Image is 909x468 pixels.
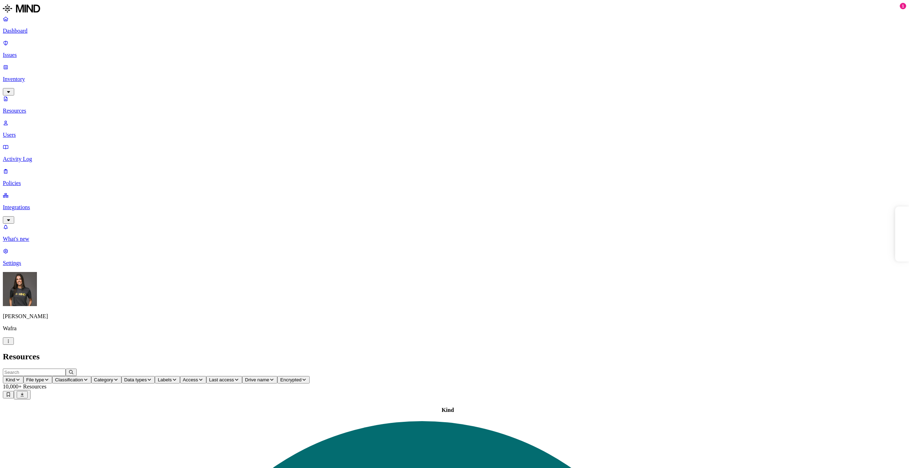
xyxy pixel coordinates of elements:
[3,132,906,138] p: Users
[3,248,906,266] a: Settings
[3,144,906,162] a: Activity Log
[3,16,906,34] a: Dashboard
[3,3,906,16] a: MIND
[3,192,906,223] a: Integrations
[3,383,47,390] span: 10,000+ Resources
[3,96,906,114] a: Resources
[3,352,906,361] h2: Resources
[280,377,301,382] span: Encrypted
[245,377,269,382] span: Drive name
[900,3,906,9] div: 1
[3,236,906,242] p: What's new
[3,260,906,266] p: Settings
[3,156,906,162] p: Activity Log
[3,168,906,186] a: Policies
[3,180,906,186] p: Policies
[4,407,892,413] div: Kind
[3,64,906,94] a: Inventory
[3,120,906,138] a: Users
[6,377,15,382] span: Kind
[158,377,172,382] span: Labels
[3,272,37,306] img: Gal Cohen
[124,377,147,382] span: Data types
[3,325,906,332] p: Wafra
[3,40,906,58] a: Issues
[209,377,234,382] span: Last access
[94,377,113,382] span: Category
[3,3,40,14] img: MIND
[3,52,906,58] p: Issues
[3,108,906,114] p: Resources
[26,377,44,382] span: File type
[3,369,66,376] input: Search
[3,76,906,82] p: Inventory
[3,28,906,34] p: Dashboard
[3,224,906,242] a: What's new
[55,377,83,382] span: Classification
[3,204,906,211] p: Integrations
[183,377,198,382] span: Access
